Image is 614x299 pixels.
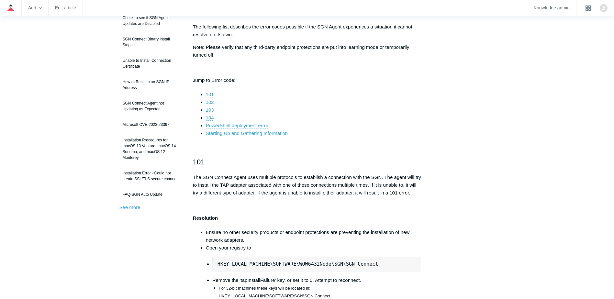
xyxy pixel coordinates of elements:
[119,134,183,164] a: Installation Procedures for macOS 13 Ventura, macOS 14 Sonoma, and macOS 12 Monterey
[193,43,421,59] p: Note: Please verify that any third-party endpoint protections are put into learning mode or tempo...
[219,286,330,298] span: For 32-bit machines these keys will be located in: HKEY_LOCAL_MACHINE\SOFTWARE\SGN\SGN Connect
[212,257,421,271] pre: HKEY_LOCAL_MACHINE\SOFTWARE\WOW6432Node\SGN\SGN Connect
[600,4,608,12] img: user avatar
[193,156,421,168] h2: 101
[119,118,183,131] a: Microsoft CVE-2023-23397
[206,107,214,113] a: 103
[600,4,608,12] zd-hc-trigger: Click your profile icon to open the profile menu
[119,188,183,201] a: FAQ-SGN Auto Update
[193,215,218,221] strong: Resolution
[119,167,183,185] a: Installation Error - Could not create SSL/TLS secure channel
[119,97,183,115] a: SGN Connect Agent not Updating as Expected
[193,23,421,39] p: The following list describes the error codes possible if the SGN Agent experiences a situation it...
[206,228,421,244] li: Ensure no other security products or endpoint protections are preventing the installation of new ...
[534,6,570,10] a: Knowledge admin
[119,33,183,51] a: SGN Connect Binary Install Steps
[193,173,421,197] p: The SGN Connect Agent uses multiple protocols to establish a connection with the SGN. The agent w...
[28,6,42,10] zd-hc-trigger: Add
[119,76,183,94] a: How to Reclaim an SGN IP Address
[119,54,183,72] a: Unable to Install Connection Certificate
[206,99,214,105] a: 102
[206,130,288,136] a: Starting Up and Gathering Information
[119,205,140,210] a: See more
[206,115,214,121] a: 104
[193,76,421,84] p: Jump to Error code:
[206,123,268,128] a: PowerShell deployment error
[206,92,214,97] a: 101
[55,6,76,10] a: Edit article
[119,12,183,30] a: Check to see if SGN Agent Updates are Disabled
